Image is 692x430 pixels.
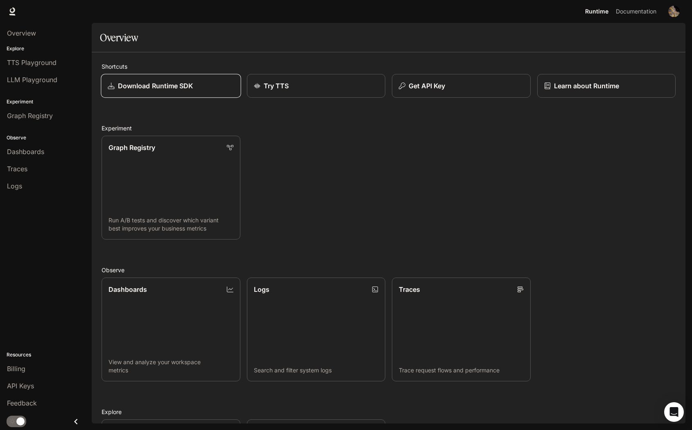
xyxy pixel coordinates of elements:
h2: Explore [102,408,676,416]
a: Graph RegistryRun A/B tests and discover which variant best improves your business metrics [102,136,240,240]
a: DashboardsView and analyze your workspace metrics [102,278,240,381]
p: Get API Key [409,81,445,91]
h2: Observe [102,266,676,274]
h2: Shortcuts [102,62,676,71]
p: Trace request flows and performance [399,366,524,374]
p: Graph Registry [109,143,155,152]
p: Traces [399,284,420,294]
span: Runtime [585,7,608,17]
a: LogsSearch and filter system logs [247,278,386,381]
span: Documentation [616,7,656,17]
a: Try TTS [247,74,386,98]
a: TracesTrace request flows and performance [392,278,531,381]
p: Learn about Runtime [554,81,619,91]
img: User avatar [668,6,680,17]
a: Learn about Runtime [537,74,676,98]
p: Download Runtime SDK [118,81,193,91]
a: Download Runtime SDK [101,74,241,98]
div: Open Intercom Messenger [664,402,684,422]
p: Dashboards [109,284,147,294]
p: Run A/B tests and discover which variant best improves your business metrics [109,216,233,233]
button: User avatar [666,3,682,20]
h1: Overview [100,29,138,46]
p: View and analyze your workspace metrics [109,358,233,374]
p: Logs [254,284,269,294]
a: Runtime [582,3,612,20]
h2: Experiment [102,124,676,132]
button: Get API Key [392,74,531,98]
p: Try TTS [264,81,289,91]
a: Documentation [613,3,663,20]
p: Search and filter system logs [254,366,379,374]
